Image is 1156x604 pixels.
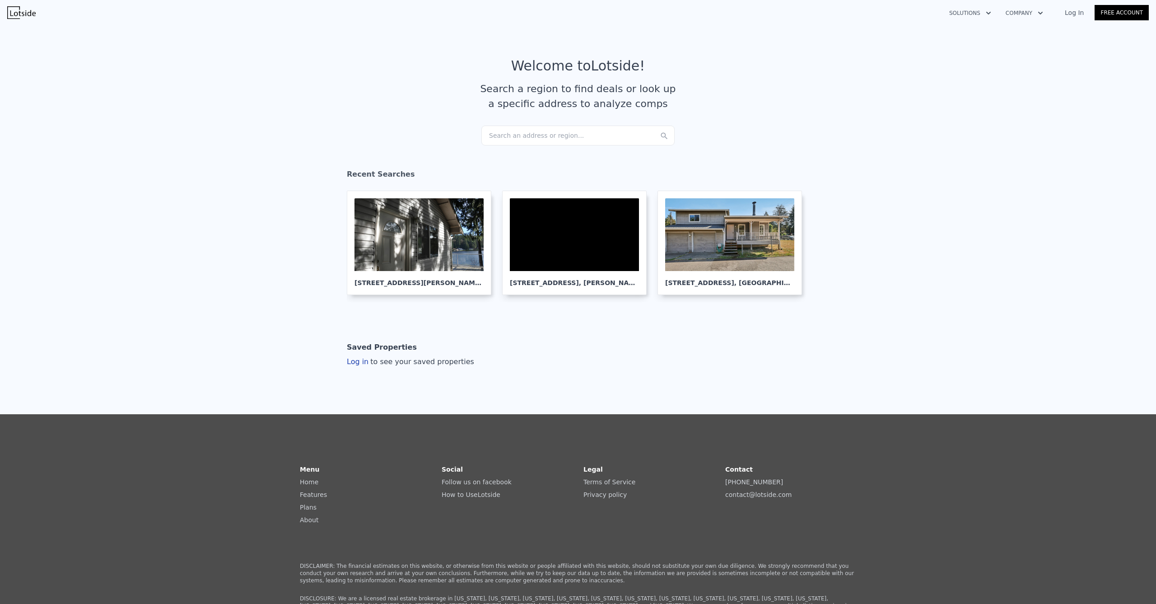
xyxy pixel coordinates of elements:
strong: Legal [583,466,603,473]
a: Log In [1054,8,1095,17]
strong: Contact [725,466,753,473]
div: Welcome to Lotside ! [511,58,645,74]
a: [PHONE_NUMBER] [725,478,783,486]
div: Saved Properties [347,338,417,356]
div: [STREET_ADDRESS] , [PERSON_NAME][GEOGRAPHIC_DATA] [510,271,639,287]
a: Follow us on facebook [442,478,512,486]
a: [STREET_ADDRESS][PERSON_NAME][PERSON_NAME], [PERSON_NAME][GEOGRAPHIC_DATA] [347,191,499,295]
img: Lotside [7,6,36,19]
a: About [300,516,318,524]
div: Search an address or region... [481,126,675,145]
div: Log in [347,356,474,367]
div: Map [510,198,639,271]
a: contact@lotside.com [725,491,792,498]
a: Free Account [1095,5,1149,20]
span: to see your saved properties [368,357,474,366]
a: Home [300,478,318,486]
a: Map [STREET_ADDRESS], [PERSON_NAME][GEOGRAPHIC_DATA] [502,191,654,295]
p: DISCLAIMER: The financial estimates on this website, or otherwise from this website or people aff... [300,562,856,584]
a: Features [300,491,327,498]
div: Search a region to find deals or look up a specific address to analyze comps [477,81,679,111]
a: Plans [300,504,317,511]
div: [STREET_ADDRESS] , [GEOGRAPHIC_DATA] [665,271,794,287]
div: Recent Searches [347,162,809,191]
a: Terms of Service [583,478,635,486]
div: Main Display [510,198,639,271]
button: Solutions [942,5,998,21]
button: Company [998,5,1050,21]
div: [STREET_ADDRESS][PERSON_NAME][PERSON_NAME] , [PERSON_NAME][GEOGRAPHIC_DATA] [354,271,484,287]
a: [STREET_ADDRESS], [GEOGRAPHIC_DATA] [657,191,809,295]
strong: Menu [300,466,319,473]
a: How to UseLotside [442,491,500,498]
a: Privacy policy [583,491,627,498]
strong: Social [442,466,463,473]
